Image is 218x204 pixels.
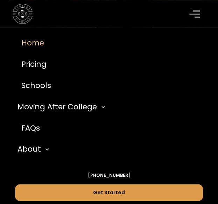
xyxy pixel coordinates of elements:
[17,144,41,155] div: About
[13,4,33,24] img: Storage Scholars main logo
[15,184,203,201] a: Get Started
[88,172,131,179] a: [PHONE_NUMBER]
[17,101,97,112] div: Moving After College
[15,96,203,117] div: Moving After College
[15,32,203,54] a: Home
[15,54,203,75] a: Pricing
[15,139,203,160] div: About
[185,4,205,24] div: menu
[13,4,33,24] a: home
[15,75,203,96] a: Schools
[15,117,203,139] a: FAQs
